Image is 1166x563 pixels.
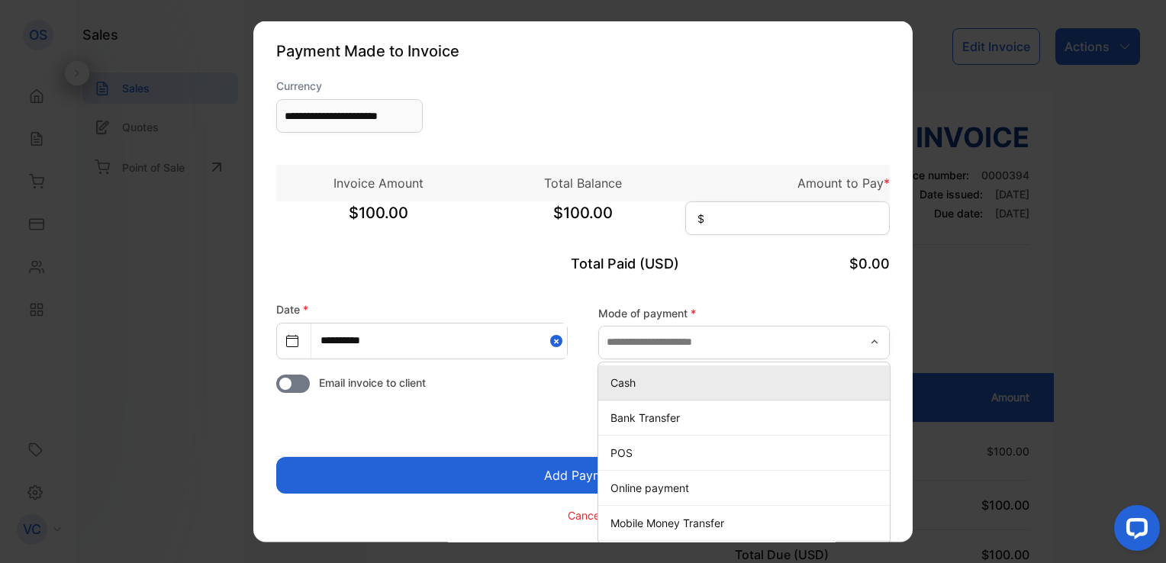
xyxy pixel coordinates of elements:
[481,174,685,192] p: Total Balance
[610,374,884,390] p: Cash
[276,78,423,94] label: Currency
[849,256,890,272] span: $0.00
[276,174,481,192] p: Invoice Amount
[697,211,704,227] span: $
[1102,499,1166,563] iframe: LiveChat chat widget
[319,375,426,391] span: Email invoice to client
[276,303,308,316] label: Date
[276,201,481,240] span: $100.00
[276,457,890,494] button: Add Payment
[610,514,884,530] p: Mobile Money Transfer
[598,304,890,320] label: Mode of payment
[685,174,890,192] p: Amount to Pay
[568,507,602,523] p: Cancel
[481,253,685,274] p: Total Paid (USD)
[481,201,685,240] span: $100.00
[610,409,884,425] p: Bank Transfer
[550,323,567,358] button: Close
[610,444,884,460] p: POS
[276,40,890,63] p: Payment Made to Invoice
[610,479,884,495] p: Online payment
